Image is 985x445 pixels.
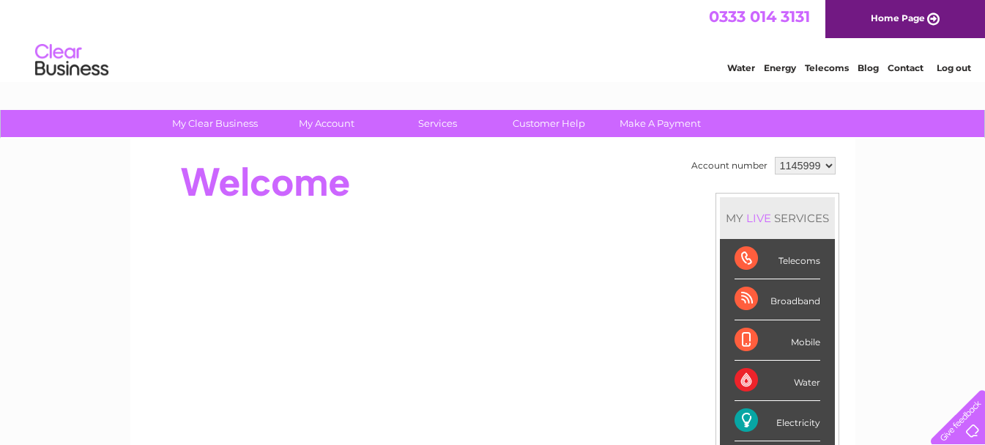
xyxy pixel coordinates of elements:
div: Broadband [735,279,820,320]
a: My Clear Business [155,110,275,137]
div: Mobile [735,320,820,361]
a: Energy [764,62,796,73]
a: Telecoms [805,62,849,73]
img: logo.png [34,38,109,83]
a: Log out [937,62,971,73]
div: Electricity [735,401,820,441]
a: Blog [858,62,879,73]
a: Water [727,62,755,73]
a: Contact [888,62,923,73]
a: 0333 014 3131 [709,7,810,26]
div: Telecoms [735,239,820,279]
div: Clear Business is a trading name of Verastar Limited (registered in [GEOGRAPHIC_DATA] No. 3667643... [147,8,839,71]
td: Account number [688,153,771,178]
div: LIVE [743,211,774,225]
a: Services [377,110,498,137]
div: MY SERVICES [720,197,835,239]
a: My Account [266,110,387,137]
div: Water [735,361,820,401]
a: Make A Payment [600,110,721,137]
a: Customer Help [488,110,609,137]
